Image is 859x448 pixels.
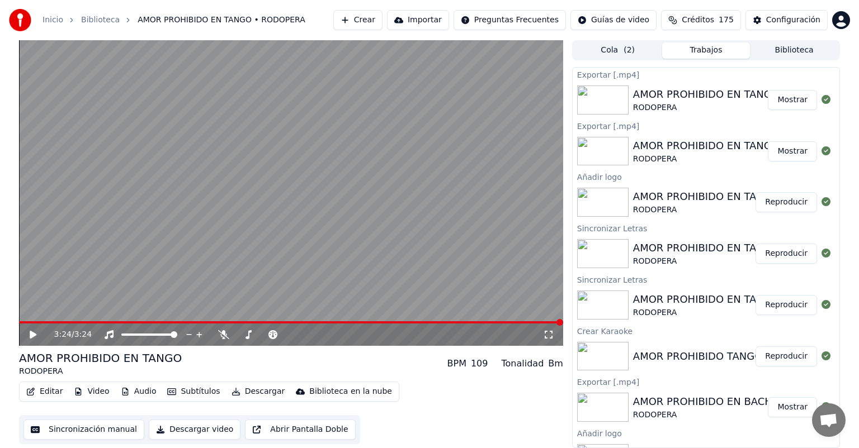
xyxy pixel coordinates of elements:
button: Descargar [227,384,290,399]
div: AMOR PROHIBIDO EN TANGO [633,240,780,256]
a: Biblioteca [81,15,120,26]
div: Bm [548,357,563,370]
a: Inicio [43,15,63,26]
button: Preguntas Frecuentes [454,10,566,30]
div: AMOR PROHIBIDO EN BACHATA [633,394,791,409]
button: Importar [387,10,449,30]
div: AMOR PROHIBIDO EN TANGO [19,350,182,366]
div: Añadir logo [573,170,839,183]
div: AMOR PROHIBIDO EN TANGO [633,292,780,307]
button: Audio [116,384,161,399]
div: Chat abierto [812,403,846,437]
span: 3:24 [74,329,92,340]
div: BPM [447,357,466,370]
div: Sincronizar Letras [573,221,839,235]
button: Abrir Pantalla Doble [245,420,355,440]
div: RODOPERA [633,409,791,421]
div: RODOPERA [19,366,182,377]
button: Configuración [745,10,828,30]
button: Mostrar [768,397,817,417]
button: Descargar video [149,420,240,440]
div: / [54,329,81,340]
div: RODOPERA [633,307,780,318]
button: Sincronización manual [23,420,144,440]
button: Reproducir [756,192,817,212]
button: Editar [22,384,67,399]
span: 175 [719,15,734,26]
button: Subtítulos [163,384,224,399]
div: Exportar [.mp4] [573,375,839,388]
button: Créditos175 [661,10,741,30]
button: Mostrar [768,90,817,110]
div: Biblioteca en la nube [309,386,392,397]
span: Créditos [682,15,714,26]
div: Configuración [766,15,820,26]
button: Reproducir [756,244,817,264]
div: AMOR PROHIBIDO EN TANGO [633,189,780,204]
div: AMOR PROHIBIDO TANGO [633,349,763,364]
span: AMOR PROHIBIDO EN TANGO • RODOPERA [138,15,305,26]
div: RODOPERA [633,102,780,113]
button: Reproducir [756,295,817,315]
img: youka [9,9,31,31]
button: Reproducir [756,346,817,366]
button: Video [69,384,114,399]
span: 3:24 [54,329,72,340]
div: Sincronizar Letras [573,273,839,286]
div: Exportar [.mp4] [573,119,839,132]
div: Añadir logo [573,426,839,440]
div: AMOR PROHIBIDO EN TANGO [633,87,780,102]
div: AMOR PROHIBIDO EN TANGO [633,138,780,154]
button: Crear [333,10,383,30]
button: Guías de video [570,10,657,30]
div: 109 [471,357,488,370]
button: Mostrar [768,141,817,161]
nav: breadcrumb [43,15,305,26]
div: Crear Karaoke [573,324,839,337]
button: Trabajos [662,42,751,59]
div: Tonalidad [501,357,544,370]
div: RODOPERA [633,256,780,267]
button: Cola [574,42,662,59]
button: Biblioteca [750,42,838,59]
div: RODOPERA [633,154,780,165]
span: ( 2 ) [624,45,635,56]
div: Exportar [.mp4] [573,68,839,81]
div: RODOPERA [633,204,780,216]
